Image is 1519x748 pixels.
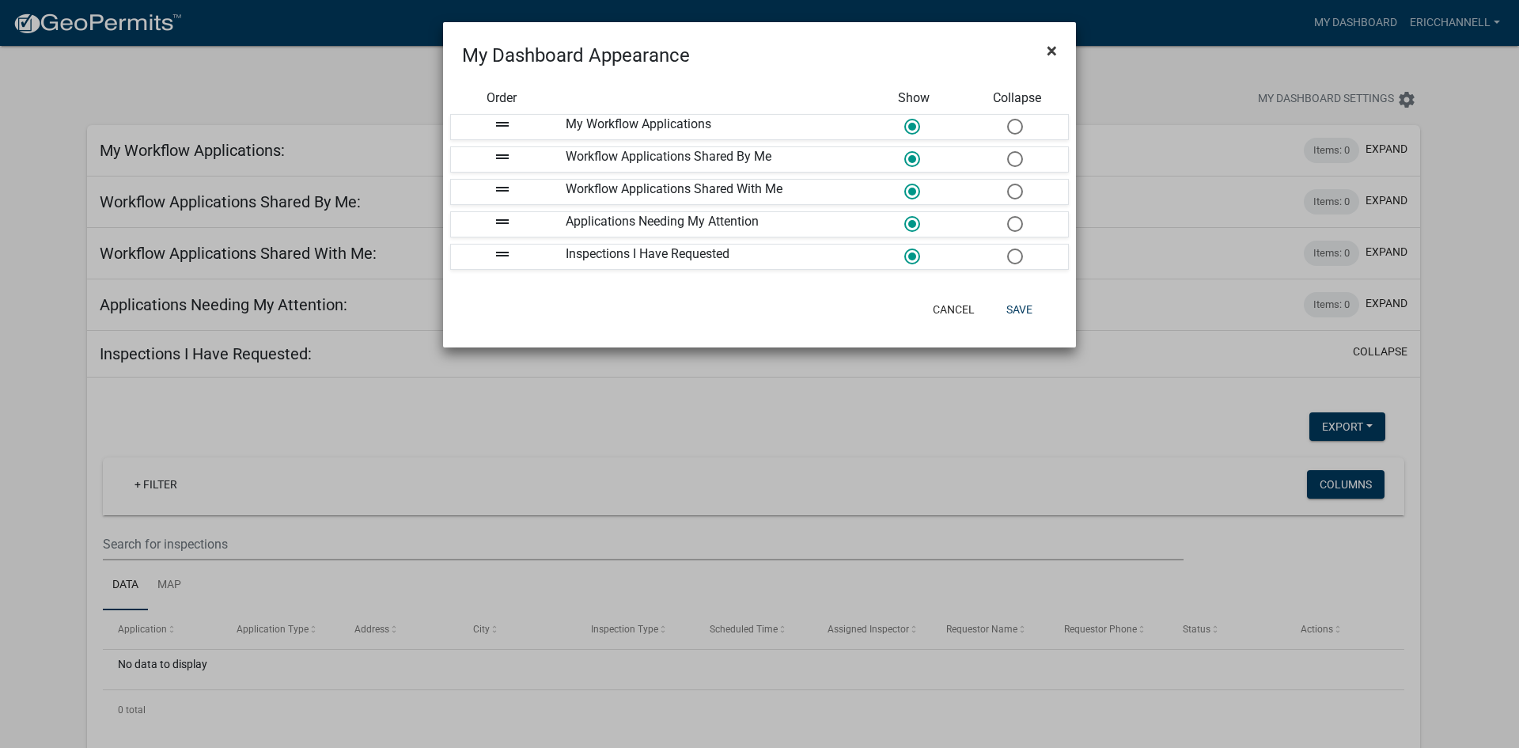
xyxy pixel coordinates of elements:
[493,180,512,199] i: drag_handle
[493,212,512,231] i: drag_handle
[554,115,862,139] div: My Workflow Applications
[920,295,987,324] button: Cancel
[554,245,862,269] div: Inspections I Have Requested
[1034,28,1070,73] button: Close
[493,147,512,166] i: drag_handle
[450,89,553,108] div: Order
[554,147,862,172] div: Workflow Applications Shared By Me
[966,89,1069,108] div: Collapse
[493,245,512,264] i: drag_handle
[1047,40,1057,62] span: ×
[493,115,512,134] i: drag_handle
[462,41,690,70] h4: My Dashboard Appearance
[554,180,862,204] div: Workflow Applications Shared With Me
[554,212,862,237] div: Applications Needing My Attention
[994,295,1045,324] button: Save
[862,89,965,108] div: Show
